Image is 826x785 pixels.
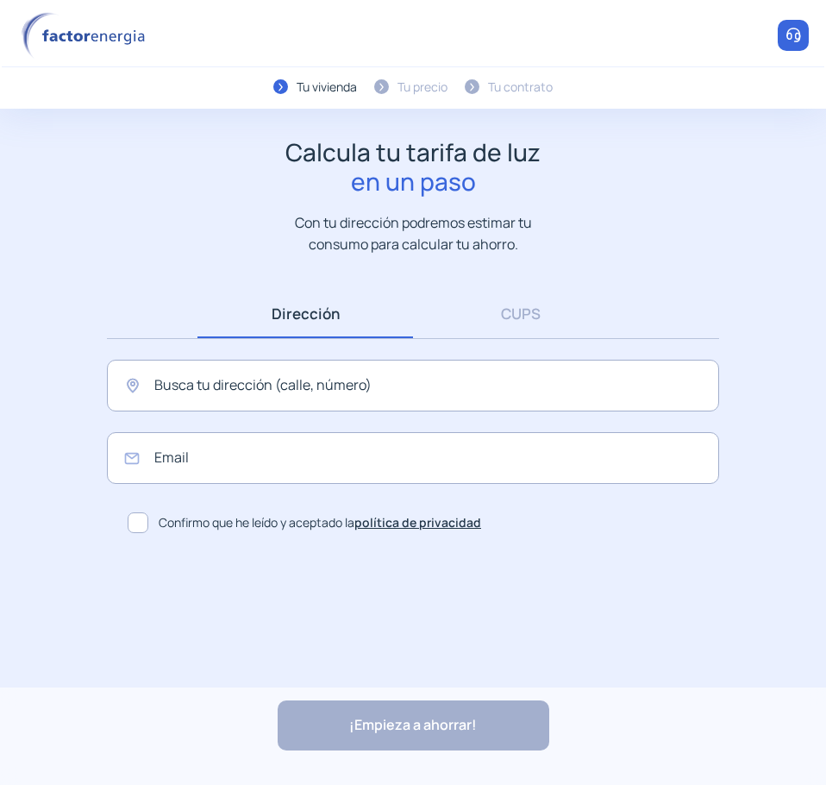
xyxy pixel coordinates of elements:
[397,78,447,97] div: Tu precio
[285,167,541,197] span: en un paso
[785,27,802,44] img: llamar
[285,138,541,196] h1: Calcula tu tarifa de luz
[488,78,553,97] div: Tu contrato
[354,514,481,531] a: política de privacidad
[159,513,481,532] span: Confirmo que he leído y aceptado la
[197,289,413,338] a: Dirección
[297,78,357,97] div: Tu vivienda
[17,12,155,60] img: logo factor
[278,212,549,254] p: Con tu dirección podremos estimar tu consumo para calcular tu ahorro.
[413,289,629,338] a: CUPS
